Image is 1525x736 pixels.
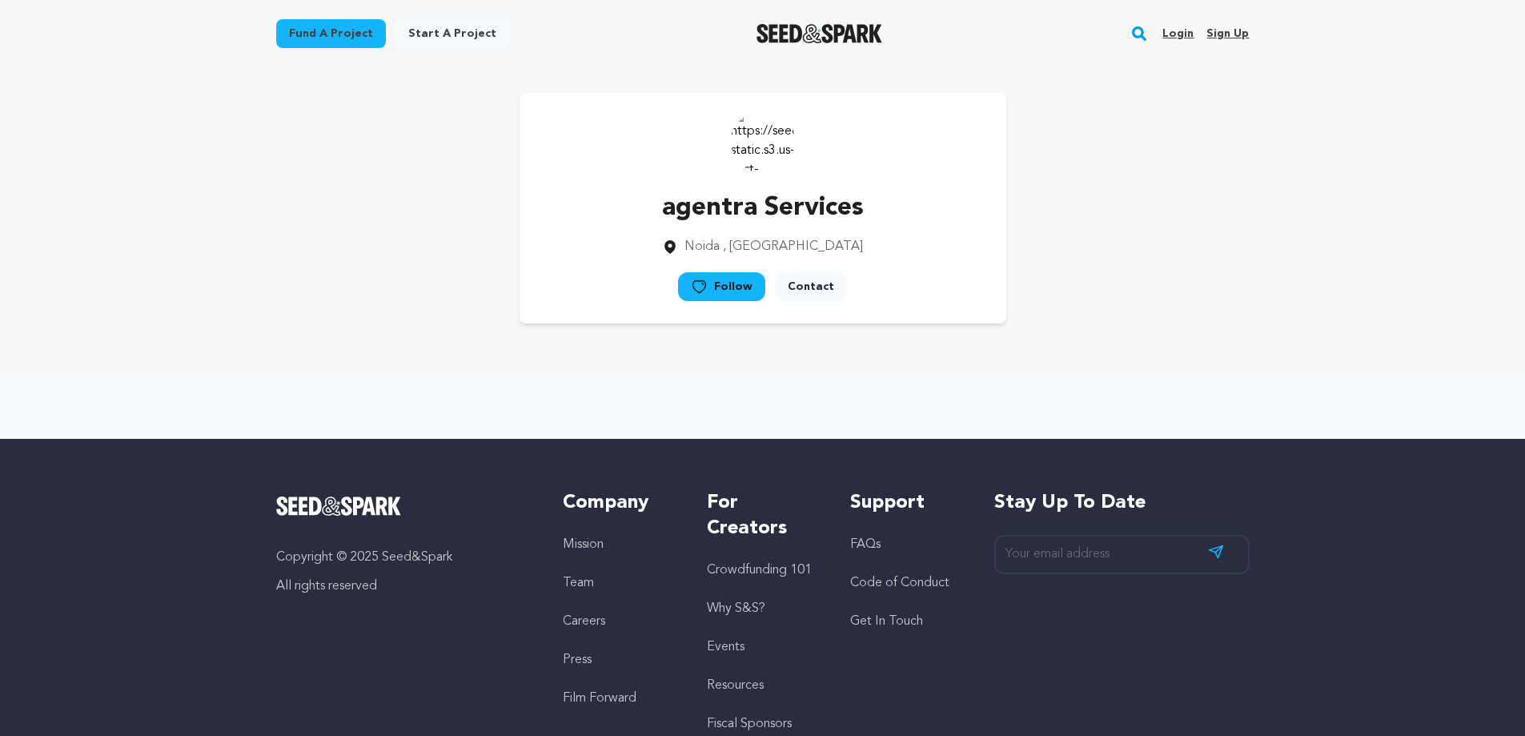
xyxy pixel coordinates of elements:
a: Seed&Spark Homepage [276,497,532,516]
a: Start a project [395,19,509,48]
p: All rights reserved [276,577,532,596]
a: Resources [707,679,764,692]
img: https://seedandspark-static.s3.us-east-2.amazonaws.com/images/User/002/298/790/medium/a755dadb310... [731,109,795,173]
a: Fiscal Sponsors [707,718,792,730]
a: Seed&Spark Homepage [756,24,882,43]
a: Crowdfunding 101 [707,564,812,577]
a: Contact [775,272,847,301]
img: Seed&Spark Logo Dark Mode [756,24,882,43]
a: Login [1162,21,1194,46]
a: Why S&S? [707,602,765,615]
a: Press [563,654,592,666]
h5: For Creators [707,490,818,541]
h5: Support [850,490,961,516]
span: Noida [684,240,720,253]
a: FAQs [850,538,881,551]
img: Seed&Spark Logo [276,497,402,516]
a: Code of Conduct [850,577,949,589]
a: Follow [678,272,765,301]
h5: Stay up to date [994,490,1250,516]
span: , [GEOGRAPHIC_DATA] [723,240,863,253]
a: Film Forward [563,692,636,705]
a: Team [563,577,594,589]
a: Careers [563,615,605,628]
input: Your email address [994,535,1250,574]
p: Copyright © 2025 Seed&Spark [276,548,532,567]
a: Get In Touch [850,615,923,628]
a: Mission [563,538,604,551]
h5: Company [563,490,674,516]
a: Fund a project [276,19,386,48]
p: agentra Services [662,189,864,227]
a: Events [707,641,744,654]
a: Sign up [1206,21,1249,46]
